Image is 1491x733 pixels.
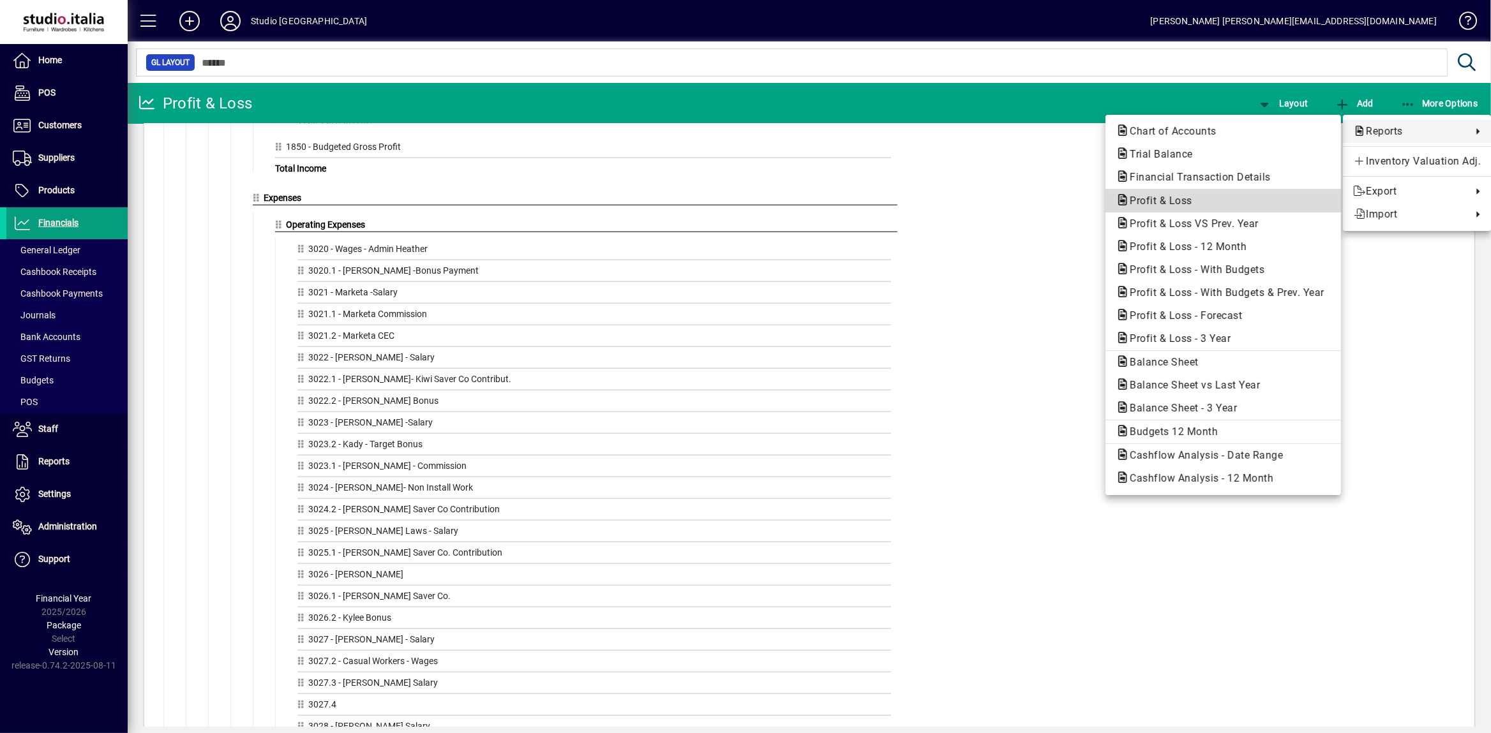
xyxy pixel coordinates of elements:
[1116,472,1280,484] span: Cashflow Analysis - 12 Month
[1116,356,1205,368] span: Balance Sheet
[1116,379,1266,391] span: Balance Sheet vs Last Year
[1353,124,1465,139] span: Reports
[1116,148,1199,160] span: Trial Balance
[1116,332,1237,344] span: Profit & Loss - 3 Year
[1116,286,1331,299] span: Profit & Loss - With Budgets & Prev. Year
[1116,195,1199,207] span: Profit & Loss
[1116,171,1277,183] span: Financial Transaction Details
[1116,263,1271,276] span: Profit & Loss - With Budgets
[1353,154,1481,169] span: Inventory Valuation Adj.
[1116,218,1265,230] span: Profit & Loss VS Prev. Year
[1353,207,1465,222] span: Import
[1353,184,1465,199] span: Export
[1116,125,1223,137] span: Chart of Accounts
[1116,241,1253,253] span: Profit & Loss - 12 Month
[1116,402,1243,414] span: Balance Sheet - 3 Year
[1116,426,1224,438] span: Budgets 12 Month
[1116,309,1248,322] span: Profit & Loss - Forecast
[1116,449,1289,461] span: Cashflow Analysis - Date Range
